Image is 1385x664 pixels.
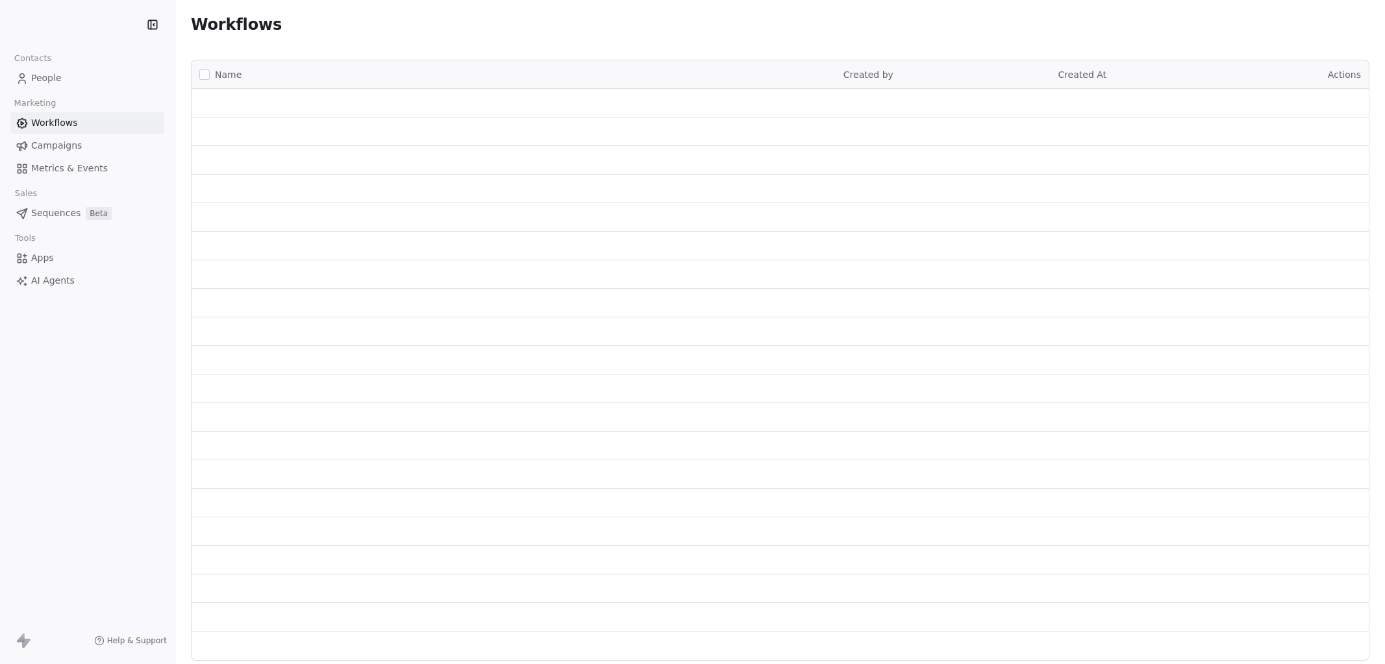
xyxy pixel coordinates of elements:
span: Campaigns [31,139,82,153]
a: Apps [10,247,164,269]
span: Beta [86,207,112,220]
span: Marketing [8,93,62,113]
a: Help & Support [94,635,167,646]
span: Workflows [31,116,78,130]
span: Metrics & Events [31,162,108,175]
span: Name [215,68,242,82]
span: Tools [9,228,41,248]
span: Created by [843,69,893,80]
span: Actions [1328,69,1361,80]
span: Sales [9,184,43,203]
span: AI Agents [31,274,75,288]
span: Created At [1058,69,1106,80]
a: Workflows [10,112,164,134]
span: People [31,71,62,85]
span: Help & Support [107,635,167,646]
span: Contacts [8,49,57,68]
a: AI Agents [10,270,164,291]
span: Workflows [191,16,282,34]
a: Campaigns [10,135,164,156]
a: Metrics & Events [10,158,164,179]
a: SequencesBeta [10,203,164,224]
a: People [10,68,164,89]
span: Apps [31,251,54,265]
span: Sequences [31,206,81,220]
